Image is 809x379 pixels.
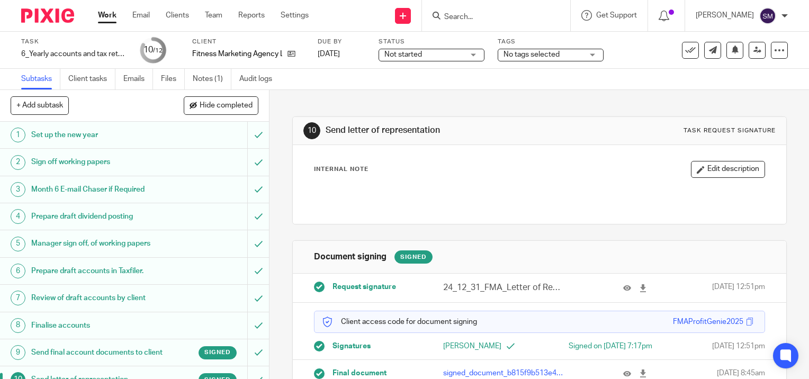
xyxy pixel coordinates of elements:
label: Tags [498,38,604,46]
a: Email [132,10,150,21]
div: 7 [11,291,25,305]
label: Task [21,38,127,46]
h1: Finalise accounts [31,318,168,333]
div: Signed on [DATE] 7:17pm [556,341,652,351]
div: 4 [11,209,25,224]
img: Pixie [21,8,74,23]
h1: Send final account documents to client [31,345,168,360]
a: Work [98,10,116,21]
div: 1 [11,128,25,142]
span: [DATE] 8:45am [717,368,765,378]
p: signed_document_b815f9b513e447ea9448c855ee6dd763.pdf [443,368,565,378]
a: Clients [166,10,189,21]
div: 2 [11,155,25,170]
a: Audit logs [239,69,280,89]
h1: Prepare draft accounts in Taxfiler. [31,263,168,279]
a: Client tasks [68,69,115,89]
span: [DATE] 12:51pm [712,341,765,351]
div: 5 [11,237,25,251]
a: Emails [123,69,153,89]
div: 3 [11,182,25,197]
h1: Sign off working papers [31,154,168,170]
div: 6_Yearly accounts and tax return [21,49,127,59]
p: Client access code for document signing [322,317,477,327]
div: 8 [11,318,25,333]
a: Notes (1) [193,69,231,89]
label: Status [379,38,484,46]
img: svg%3E [759,7,776,24]
span: Not started [384,51,422,58]
span: Get Support [596,12,637,19]
span: Final document [332,368,386,378]
h1: Prepare draft dividend posting [31,209,168,224]
p: 24_12_31_FMA_Letter of Representation.pdf [443,282,565,294]
a: Files [161,69,185,89]
span: Hide completed [200,102,253,110]
div: 9 [11,345,25,360]
input: Search [443,13,538,22]
div: 10 [143,44,163,56]
div: Signed [394,250,433,264]
p: [PERSON_NAME] [443,341,540,351]
button: Hide completed [184,96,258,114]
small: /12 [153,48,163,53]
button: Edit description [691,161,765,178]
div: 10 [303,122,320,139]
a: Settings [281,10,309,21]
div: Task request signature [684,127,776,135]
a: Subtasks [21,69,60,89]
h1: Review of draft accounts by client [31,290,168,306]
span: No tags selected [504,51,560,58]
label: Due by [318,38,365,46]
p: Fitness Marketing Agency Ltd [192,49,282,59]
div: 6 [11,264,25,278]
div: FMAProfitGenie2025 [673,317,743,327]
h1: Set up the new year [31,127,168,143]
span: Signed [204,348,231,357]
a: Reports [238,10,265,21]
h1: Send letter of representation [326,125,562,136]
h1: Document signing [314,251,386,263]
span: Request signature [332,282,396,292]
span: [DATE] 12:51pm [712,282,765,294]
h1: Month 6 E-mail Chaser if Required [31,182,168,197]
span: [DATE] [318,50,340,58]
p: [PERSON_NAME] [696,10,754,21]
span: Signatures [332,341,371,351]
label: Client [192,38,304,46]
a: Team [205,10,222,21]
p: Internal Note [314,165,368,174]
button: + Add subtask [11,96,69,114]
h1: Manager sign off, of working papers [31,236,168,251]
